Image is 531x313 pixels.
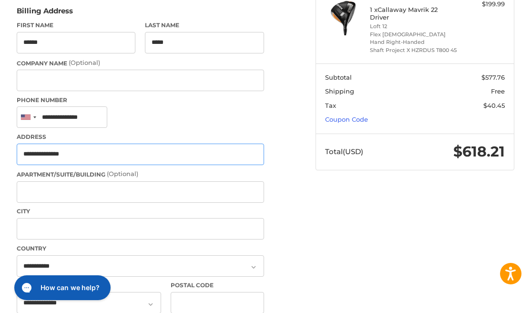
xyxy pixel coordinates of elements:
div: United States: +1 [17,107,39,127]
span: $577.76 [481,73,505,81]
span: Subtotal [325,73,352,81]
span: Tax [325,102,336,109]
h4: 1 x Callaway Mavrik 22 Driver [370,6,458,21]
label: Phone Number [17,96,264,104]
label: Address [17,133,264,141]
label: Country [17,244,264,253]
li: Flex [DEMOGRAPHIC_DATA] [370,31,458,39]
li: Hand Right-Handed [370,38,458,46]
a: Coupon Code [325,115,368,123]
label: Company Name [17,58,264,68]
label: Apartment/Suite/Building [17,169,264,179]
label: Last Name [145,21,264,30]
span: Shipping [325,87,354,95]
span: Total (USD) [325,147,363,156]
legend: Billing Address [17,6,73,21]
label: Postal Code [171,281,264,290]
span: Free [491,87,505,95]
iframe: Gorgias live chat messenger [10,272,113,303]
label: City [17,207,264,216]
label: First Name [17,21,136,30]
li: Loft 12 [370,22,458,31]
small: (Optional) [107,170,138,177]
span: $40.45 [483,102,505,109]
li: Shaft Project X HZRDUS T800 45 [370,46,458,54]
span: $618.21 [453,143,505,160]
small: (Optional) [69,59,100,66]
